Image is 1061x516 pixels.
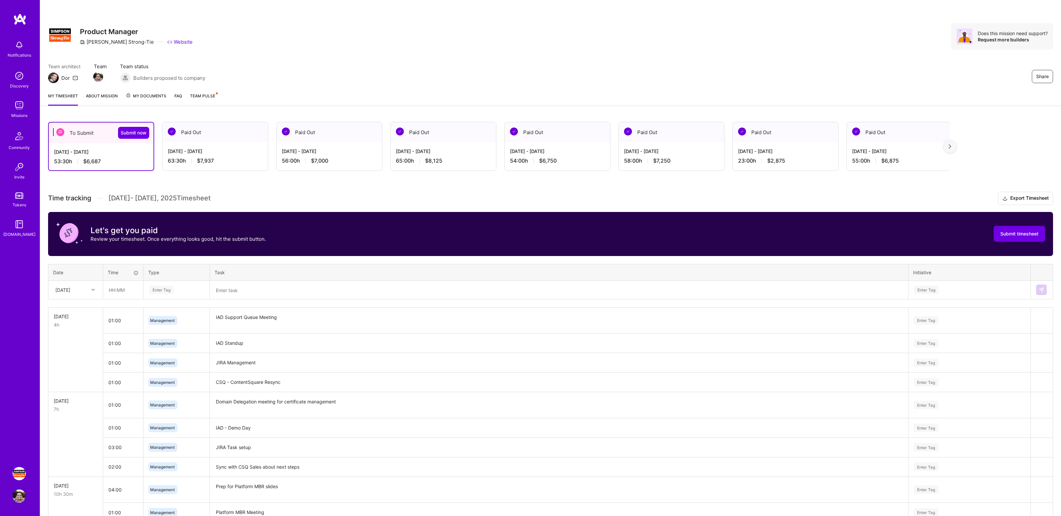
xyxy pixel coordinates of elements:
input: HH:MM [103,458,143,476]
span: $6,875 [881,157,899,164]
span: Management [150,380,175,385]
input: HH:MM [103,374,143,391]
span: Management [150,445,175,450]
div: [DATE] [54,397,97,404]
div: Initiative [913,269,1026,276]
img: Avatar [957,28,972,44]
img: bell [13,38,26,52]
span: Management [150,318,175,323]
div: Discovery [10,82,29,89]
span: Submit now [121,129,147,136]
div: Does this mission need support? [978,30,1048,36]
div: Invite [14,174,25,181]
a: My timesheet [48,92,78,106]
div: [DATE] - [DATE] [396,148,491,155]
div: [DATE] [55,286,70,293]
button: Export Timesheet [998,192,1053,205]
textarea: JIRA Management [211,354,907,372]
span: Team status [120,63,205,70]
div: Paid Out [162,122,268,142]
span: $7,937 [197,157,214,164]
div: Dor [61,75,70,81]
div: Missions [11,112,28,119]
textarea: IAD - Demo Day [211,419,907,437]
span: [DATE] - [DATE] , 2025 Timesheet [108,194,211,202]
img: Invite [13,160,26,174]
div: Enter Tag [914,462,938,472]
div: 56:00 h [282,157,377,164]
span: $6,750 [539,157,557,164]
div: Enter Tag [914,400,938,410]
button: Share [1032,70,1053,83]
h3: Product Manager [80,27,193,36]
input: HH:MM [103,312,143,329]
div: Time [108,269,139,276]
div: Enter Tag [914,285,939,295]
span: $8,125 [425,157,442,164]
img: guide book [13,218,26,231]
span: $7,000 [311,157,328,164]
div: [DATE] - [DATE] [168,148,263,155]
div: Paid Out [277,122,382,142]
img: tokens [15,192,23,199]
input: HH:MM [103,481,143,498]
a: My Documents [126,92,166,106]
i: icon Mail [73,75,78,80]
th: Task [210,264,908,281]
div: Enter Tag [149,285,174,295]
span: Builders proposed to company [133,75,205,81]
img: discovery [13,69,26,82]
a: FAQ [174,92,182,106]
div: [DOMAIN_NAME] [3,231,35,238]
button: Submit timesheet [994,226,1045,242]
span: Management [150,464,175,469]
img: Community [11,128,27,144]
img: Paid Out [624,128,632,135]
img: teamwork [13,99,26,112]
textarea: Sync with CSQ Sales about next steps [211,458,907,476]
img: logo [13,13,27,25]
textarea: IAD Standup [211,334,907,352]
div: [DATE] - [DATE] [510,148,605,155]
a: User Avatar [11,490,28,503]
div: Paid Out [733,122,838,142]
input: HH:MM [103,439,143,456]
span: Management [150,360,175,365]
div: 58:00 h [624,157,719,164]
div: Enter Tag [914,338,938,348]
span: Management [150,402,175,407]
textarea: IAD Support Queue Meeting [211,308,907,333]
div: 63:30 h [168,157,263,164]
div: Paid Out [391,122,496,142]
i: icon Download [1002,195,1008,202]
div: Community [9,144,30,151]
input: HH:MM [103,419,143,437]
span: Time tracking [48,194,91,202]
div: 4h [54,321,97,328]
div: [DATE] [54,482,97,489]
img: Paid Out [510,128,518,135]
th: Type [144,264,210,281]
img: right [949,144,951,149]
textarea: JIRA Task setup [211,439,907,457]
span: Team Pulse [190,93,215,98]
img: Builders proposed to company [120,73,131,83]
img: Paid Out [852,128,860,135]
div: Paid Out [847,122,952,142]
span: Team [94,63,107,70]
span: Management [150,425,175,430]
span: My Documents [126,92,166,100]
div: Paid Out [619,122,724,142]
a: About Mission [86,92,118,106]
input: HH:MM [103,354,143,372]
p: Review your timesheet. Once everything looks good, hit the submit button. [91,235,266,242]
a: Team Pulse [190,92,217,106]
div: 55:00 h [852,157,947,164]
div: Enter Tag [914,358,938,368]
div: 23:00 h [738,157,833,164]
img: Paid Out [396,128,404,135]
textarea: CSQ - ContentSquare Resync [211,373,907,391]
i: icon CompanyGray [80,39,85,45]
div: Enter Tag [914,315,938,326]
th: Date [48,264,103,281]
